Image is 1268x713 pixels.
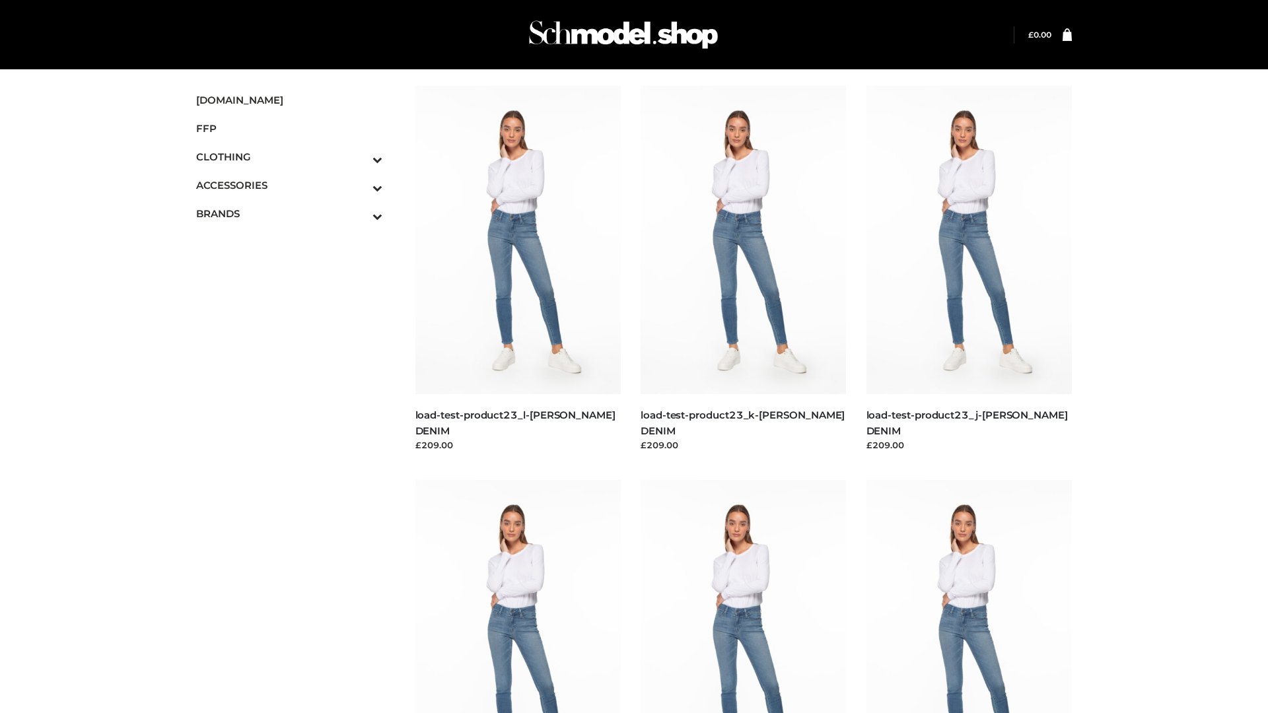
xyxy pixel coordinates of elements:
a: ACCESSORIESToggle Submenu [196,171,382,199]
a: load-test-product23_j-[PERSON_NAME] DENIM [866,409,1068,436]
a: £0.00 [1028,30,1051,40]
button: Toggle Submenu [336,143,382,171]
a: load-test-product23_l-[PERSON_NAME] DENIM [415,409,616,436]
span: FFP [196,121,382,136]
img: Schmodel Admin 964 [524,9,722,61]
div: £209.00 [415,438,621,452]
a: CLOTHINGToggle Submenu [196,143,382,171]
a: [DOMAIN_NAME] [196,86,382,114]
span: CLOTHING [196,149,382,164]
button: Toggle Submenu [336,199,382,228]
span: [DOMAIN_NAME] [196,92,382,108]
a: FFP [196,114,382,143]
div: £209.00 [866,438,1073,452]
bdi: 0.00 [1028,30,1051,40]
a: load-test-product23_k-[PERSON_NAME] DENIM [641,409,845,436]
a: BRANDSToggle Submenu [196,199,382,228]
div: £209.00 [641,438,847,452]
span: ACCESSORIES [196,178,382,193]
span: BRANDS [196,206,382,221]
span: £ [1028,30,1034,40]
button: Toggle Submenu [336,171,382,199]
